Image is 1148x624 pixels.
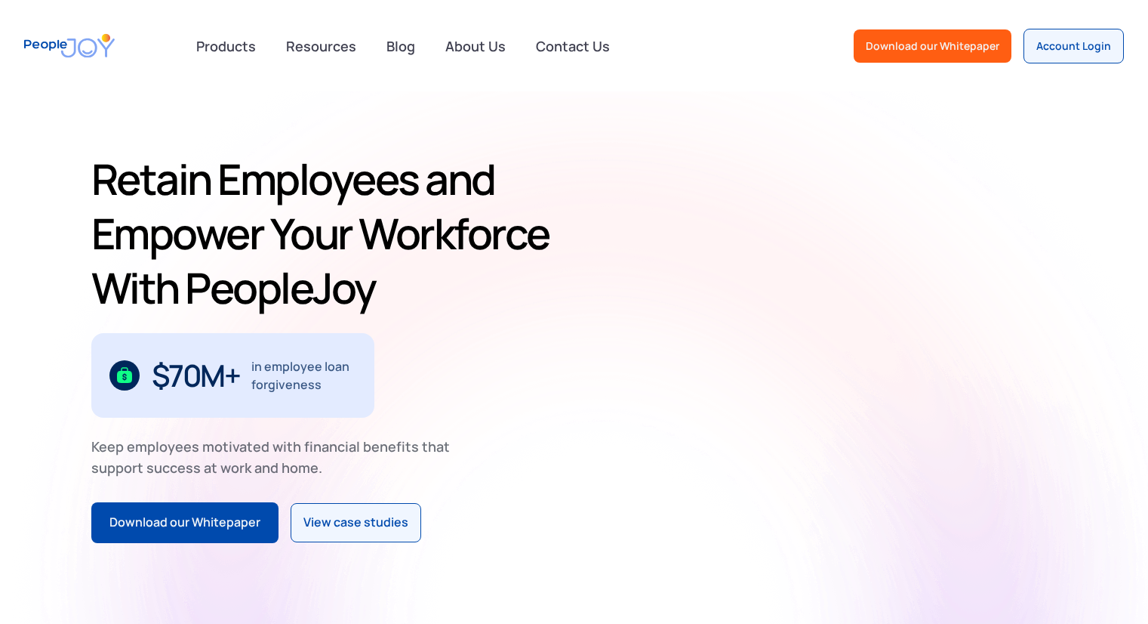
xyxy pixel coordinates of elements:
[1023,29,1124,63] a: Account Login
[251,357,356,394] div: in employee loan forgiveness
[1036,39,1111,54] div: Account Login
[152,363,240,388] div: $70M+
[436,29,515,63] a: About Us
[291,503,421,542] a: View case studies
[303,513,408,533] div: View case studies
[527,29,619,63] a: Contact Us
[91,333,374,418] div: 1 / 3
[866,39,999,54] div: Download our Whitepaper
[377,29,424,63] a: Blog
[24,24,115,67] a: home
[187,31,265,61] div: Products
[277,29,365,63] a: Resources
[109,513,260,533] div: Download our Whitepaper
[91,502,279,543] a: Download our Whitepaper
[854,29,1011,63] a: Download our Whitepaper
[91,152,568,315] h1: Retain Employees and Empower Your Workforce With PeopleJoy
[91,436,463,478] div: Keep employees motivated with financial benefits that support success at work and home.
